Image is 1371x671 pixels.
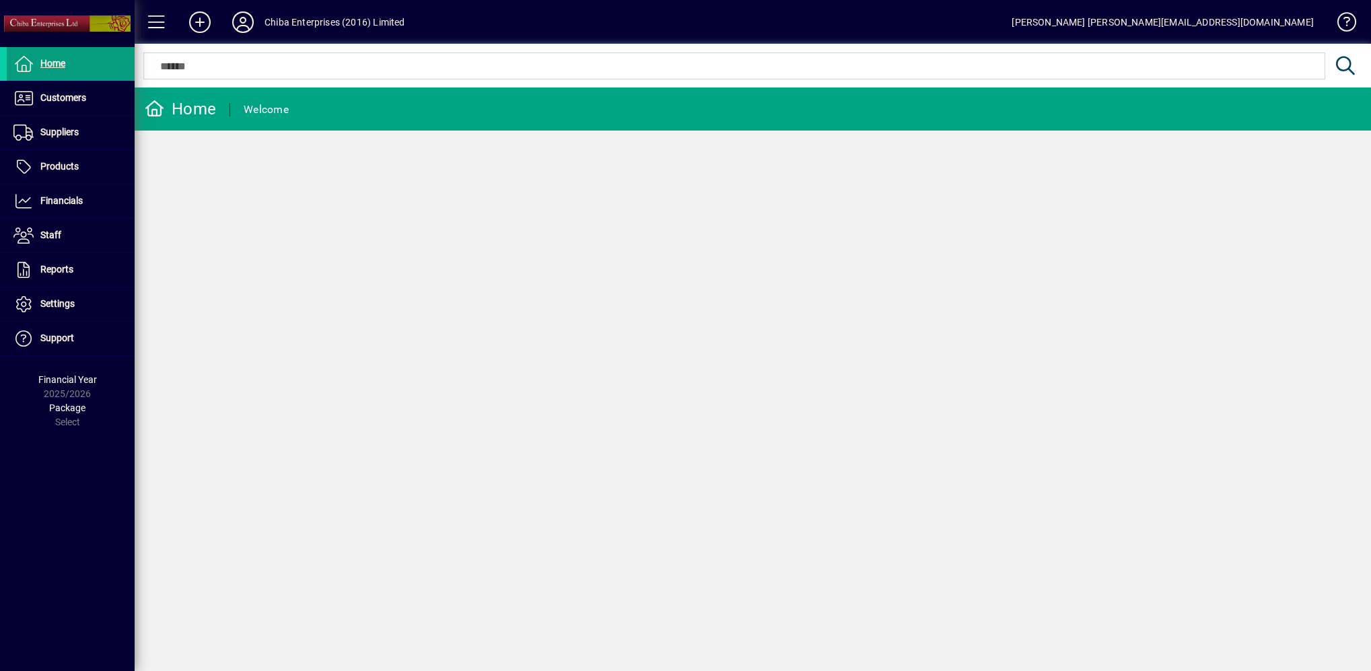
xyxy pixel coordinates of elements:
[7,150,135,184] a: Products
[265,11,405,33] div: Chiba Enterprises (2016) Limited
[7,322,135,355] a: Support
[38,374,97,385] span: Financial Year
[49,402,85,413] span: Package
[221,10,265,34] button: Profile
[40,127,79,137] span: Suppliers
[40,161,79,172] span: Products
[40,195,83,206] span: Financials
[1327,3,1354,46] a: Knowledge Base
[7,81,135,115] a: Customers
[178,10,221,34] button: Add
[40,229,61,240] span: Staff
[40,332,74,343] span: Support
[40,92,86,103] span: Customers
[7,253,135,287] a: Reports
[244,99,289,120] div: Welcome
[7,219,135,252] a: Staff
[7,287,135,321] a: Settings
[40,58,65,69] span: Home
[145,98,216,120] div: Home
[40,298,75,309] span: Settings
[1012,11,1314,33] div: [PERSON_NAME] [PERSON_NAME][EMAIL_ADDRESS][DOMAIN_NAME]
[7,184,135,218] a: Financials
[40,264,73,275] span: Reports
[7,116,135,149] a: Suppliers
